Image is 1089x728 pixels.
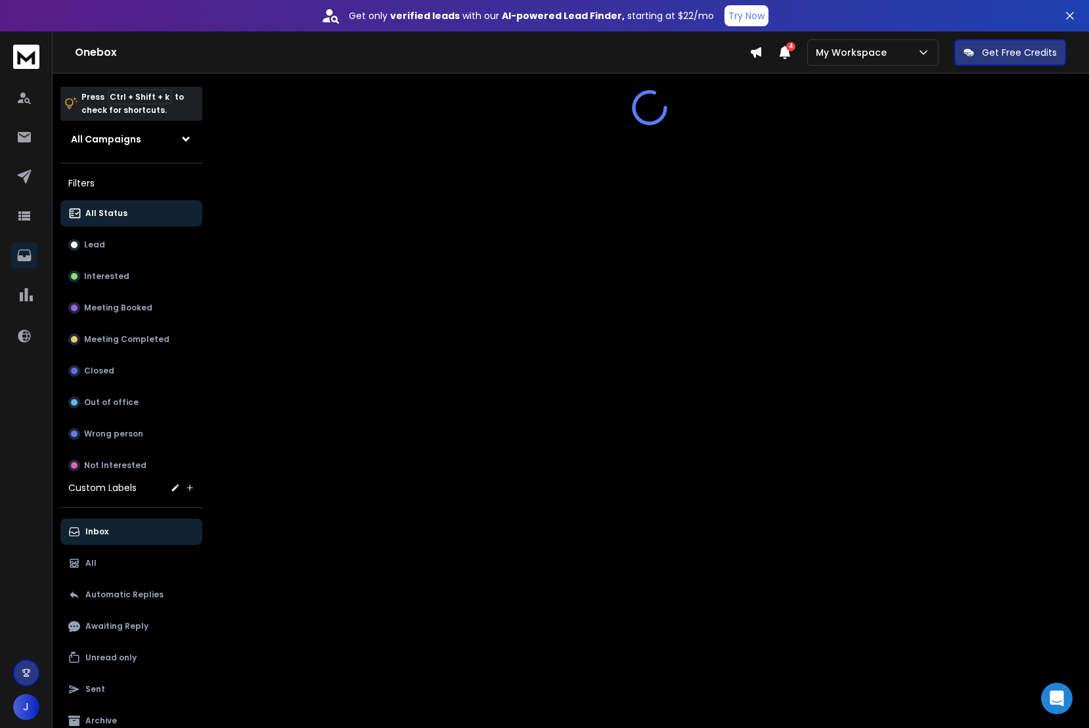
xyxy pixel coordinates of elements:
[60,200,202,226] button: All Status
[13,694,39,720] button: J
[85,526,108,537] p: Inbox
[60,358,202,384] button: Closed
[60,452,202,479] button: Not Interested
[60,550,202,576] button: All
[84,240,105,250] p: Lead
[108,89,171,104] span: Ctrl + Shift + k
[85,653,137,663] p: Unread only
[954,39,1066,66] button: Get Free Credits
[728,9,765,22] p: Try Now
[60,263,202,289] button: Interested
[60,126,202,152] button: All Campaigns
[786,42,795,51] span: 4
[502,9,625,22] strong: AI-powered Lead Finder,
[60,519,202,545] button: Inbox
[84,366,114,376] p: Closed
[85,716,117,726] p: Archive
[60,326,202,353] button: Meeting Completed
[85,621,148,632] p: Awaiting Reply
[13,45,39,69] img: logo
[84,303,152,313] p: Meeting Booked
[1041,683,1073,714] div: Open Intercom Messenger
[68,481,137,494] h3: Custom Labels
[60,421,202,447] button: Wrong person
[724,5,768,26] button: Try Now
[84,460,146,471] p: Not Interested
[60,232,202,258] button: Lead
[982,46,1057,59] p: Get Free Credits
[60,676,202,702] button: Sent
[60,295,202,321] button: Meeting Booked
[85,558,97,568] p: All
[71,133,141,146] h1: All Campaigns
[60,613,202,639] button: Awaiting Reply
[85,208,127,219] p: All Status
[75,45,749,60] h1: Onebox
[84,271,129,282] p: Interested
[349,9,714,22] p: Get only with our starting at $22/mo
[60,582,202,608] button: Automatic Replies
[84,334,169,345] p: Meeting Completed
[81,91,184,117] p: Press to check for shortcuts.
[85,684,105,695] p: Sent
[84,397,139,408] p: Out of office
[60,645,202,671] button: Unread only
[816,46,892,59] p: My Workspace
[60,389,202,416] button: Out of office
[390,9,460,22] strong: verified leads
[85,589,164,600] p: Automatic Replies
[60,174,202,192] h3: Filters
[84,429,143,439] p: Wrong person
